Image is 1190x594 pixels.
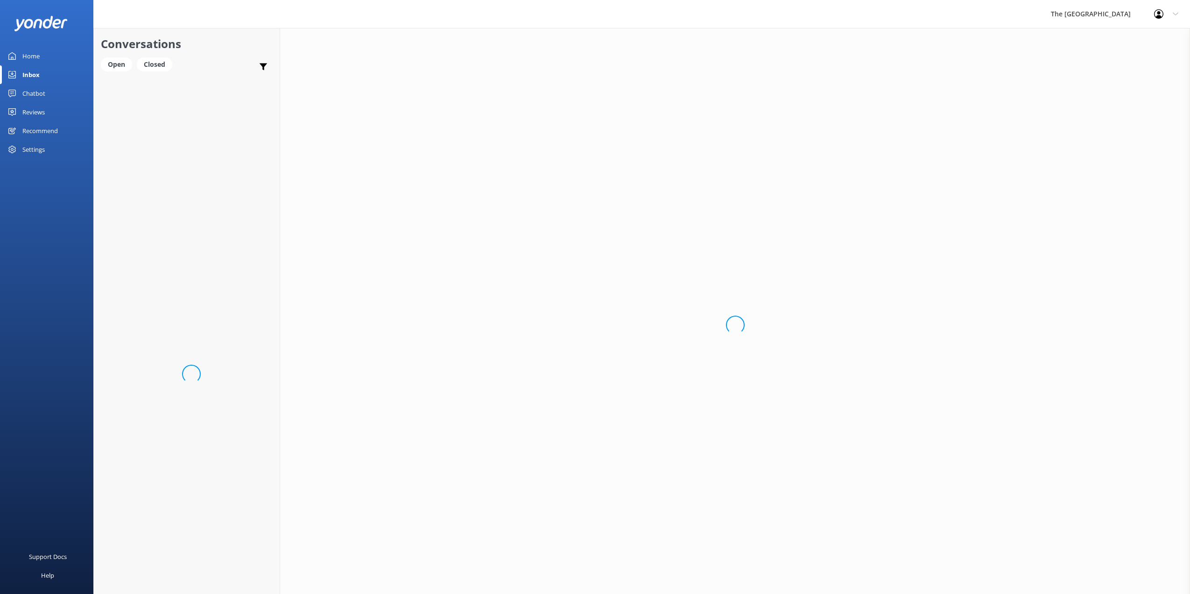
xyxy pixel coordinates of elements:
img: yonder-white-logo.png [14,16,68,31]
div: Open [101,57,132,71]
div: Reviews [22,103,45,121]
div: Support Docs [29,547,67,566]
div: Closed [137,57,172,71]
a: Open [101,59,137,69]
div: Inbox [22,65,40,84]
div: Settings [22,140,45,159]
div: Help [41,566,54,585]
div: Chatbot [22,84,45,103]
h2: Conversations [101,35,273,53]
div: Home [22,47,40,65]
a: Closed [137,59,177,69]
div: Recommend [22,121,58,140]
